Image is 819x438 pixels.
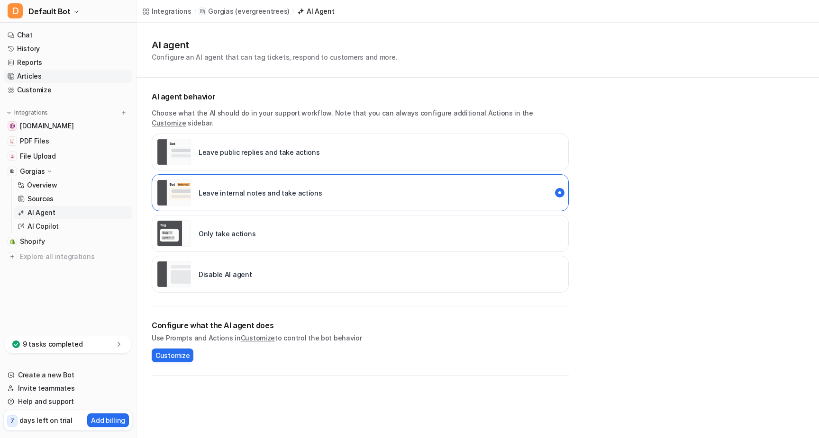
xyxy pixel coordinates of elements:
a: Customize [4,83,132,97]
img: explore all integrations [8,252,17,261]
span: Explore all integrations [20,249,128,264]
a: File UploadFile Upload [4,150,132,163]
p: 7 [10,417,14,425]
a: AI Agent [14,206,132,219]
p: Overview [27,180,57,190]
a: Articles [4,70,132,83]
button: Customize [152,349,193,362]
p: Choose what the AI should do in your support workflow. Note that you can always configure additio... [152,108,569,128]
p: ( evergreentrees ) [235,7,290,16]
a: PDF FilesPDF Files [4,134,132,148]
div: AI Agent [307,6,335,16]
p: AI agent behavior [152,91,569,102]
a: Chat [4,28,132,42]
span: / [194,7,196,16]
span: [DOMAIN_NAME] [20,121,73,131]
p: Integrations [14,109,48,116]
img: Gorgias [9,169,15,174]
a: AI Agent [297,6,335,16]
p: Only take actions [199,229,255,239]
button: Integrations [4,108,51,117]
p: days left on trial [19,415,73,425]
a: Sources [14,192,132,206]
button: Add billing [87,413,129,427]
a: ShopifyShopify [4,235,132,248]
a: Invite teammates [4,382,132,395]
img: File Upload [9,153,15,159]
a: Explore all integrations [4,250,132,263]
p: Add billing [91,415,125,425]
a: Overview [14,179,132,192]
h1: AI agent [152,38,397,52]
img: Leave public replies and take actions [157,139,191,165]
a: Gorgias(evergreentrees) [199,7,290,16]
img: menu_add.svg [120,109,127,116]
div: Integrations [152,6,191,16]
p: AI Agent [27,208,55,217]
a: Integrations [142,6,191,16]
p: Leave public replies and take actions [199,147,320,157]
span: D [8,3,23,18]
div: live::disabled [152,215,569,252]
div: paused::disabled [152,256,569,293]
div: live::internal_reply [152,174,569,211]
h2: Configure what the AI agent does [152,320,569,331]
p: Use Prompts and Actions in to control the bot behavior [152,333,569,343]
a: Customize [152,119,186,127]
p: Disable AI agent [199,269,252,279]
a: Help and support [4,395,132,408]
img: Disable AI agent [157,261,191,287]
span: / [292,7,294,16]
img: expand menu [6,109,12,116]
img: Only take actions [157,220,191,247]
div: live::external_reply [152,134,569,170]
p: Gorgias [208,7,233,16]
img: www.evergreentrees.com.au [9,123,15,129]
a: AI Copilot [14,220,132,233]
span: Customize [155,350,190,360]
a: Create a new Bot [4,368,132,382]
p: Gorgias [20,167,45,176]
span: PDF Files [20,136,49,146]
img: PDF Files [9,138,15,144]
img: Shopify [9,239,15,244]
img: Leave internal notes and take actions [157,179,191,206]
p: Configure an AI agent that can tag tickets, respond to customers and more. [152,52,397,62]
p: 9 tasks completed [23,340,82,349]
span: File Upload [20,152,56,161]
p: AI Copilot [27,222,59,231]
span: Default Bot [28,5,71,18]
a: www.evergreentrees.com.au[DOMAIN_NAME] [4,119,132,133]
a: History [4,42,132,55]
a: Customize [241,334,275,342]
a: Reports [4,56,132,69]
span: Shopify [20,237,45,246]
p: Leave internal notes and take actions [199,188,322,198]
p: Sources [27,194,54,204]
